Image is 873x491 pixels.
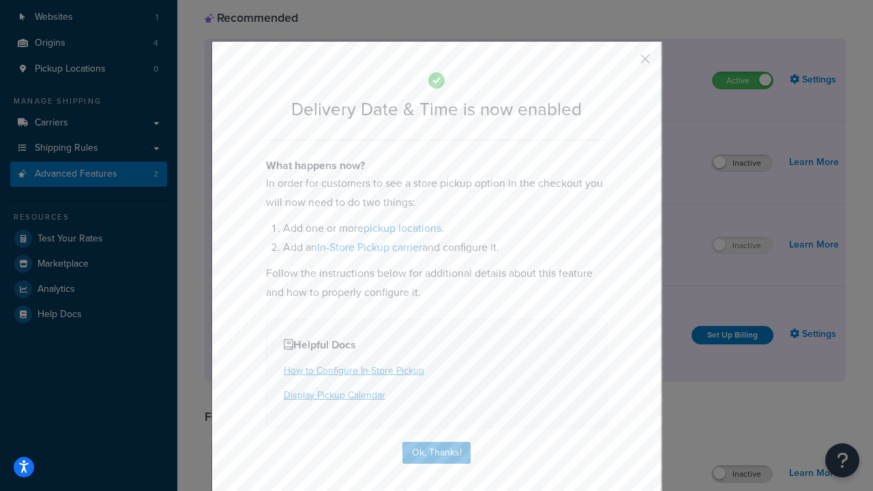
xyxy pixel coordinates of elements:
p: In order for customers to see a store pickup option in the checkout you will now need to do two t... [266,174,607,212]
h2: Delivery Date & Time is now enabled [266,100,607,119]
a: Display Pickup Calendar [284,388,385,402]
h4: What happens now? [266,158,607,174]
a: pickup locations [364,220,441,236]
button: Ok, Thanks! [402,442,471,464]
a: In-Store Pickup carrier [317,239,422,255]
li: Add one or more . [283,219,607,238]
h4: Helpful Docs [284,337,589,353]
p: Follow the instructions below for additional details about this feature and how to properly confi... [266,264,607,302]
li: Add an and configure it. [283,238,607,257]
a: How to Configure In-Store Pickup [284,363,424,378]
